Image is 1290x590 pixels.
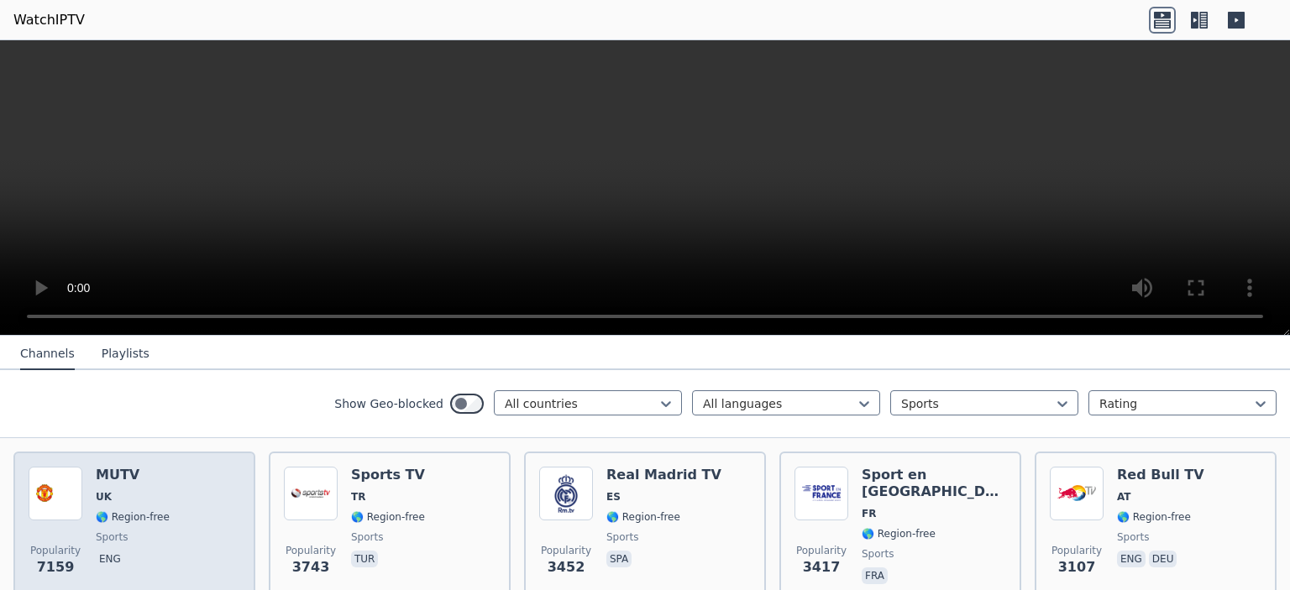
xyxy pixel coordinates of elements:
[351,510,425,524] span: 🌎 Region-free
[862,467,1006,500] h6: Sport en [GEOGRAPHIC_DATA]
[292,557,330,577] span: 3743
[286,544,336,557] span: Popularity
[96,551,124,567] p: eng
[1058,557,1096,577] span: 3107
[29,467,82,520] img: MUTV
[96,530,128,544] span: sports
[862,547,894,561] span: sports
[1051,544,1102,557] span: Popularity
[1117,510,1191,524] span: 🌎 Region-free
[539,467,593,520] img: Real Madrid TV
[862,567,888,584] p: fra
[1050,467,1104,520] img: Red Bull TV
[606,467,721,483] h6: Real Madrid TV
[334,395,443,412] label: Show Geo-blocked
[351,490,365,504] span: TR
[1117,551,1146,567] p: eng
[1149,551,1177,567] p: deu
[794,467,848,520] img: Sport en France
[96,467,170,483] h6: MUTV
[803,557,841,577] span: 3417
[606,530,638,544] span: sports
[351,551,378,567] p: tur
[606,551,632,567] p: spa
[796,544,847,557] span: Popularity
[351,467,425,483] h6: Sports TV
[548,557,585,577] span: 3452
[1117,530,1149,544] span: sports
[20,338,75,370] button: Channels
[37,557,75,577] span: 7159
[541,544,591,557] span: Popularity
[96,510,170,524] span: 🌎 Region-free
[862,527,936,540] span: 🌎 Region-free
[606,490,621,504] span: ES
[606,510,680,524] span: 🌎 Region-free
[102,338,149,370] button: Playlists
[96,490,112,504] span: UK
[284,467,338,520] img: Sports TV
[862,507,876,520] span: FR
[351,530,383,544] span: sports
[30,544,81,557] span: Popularity
[1117,467,1204,483] h6: Red Bull TV
[13,10,85,30] a: WatchIPTV
[1117,490,1131,504] span: AT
